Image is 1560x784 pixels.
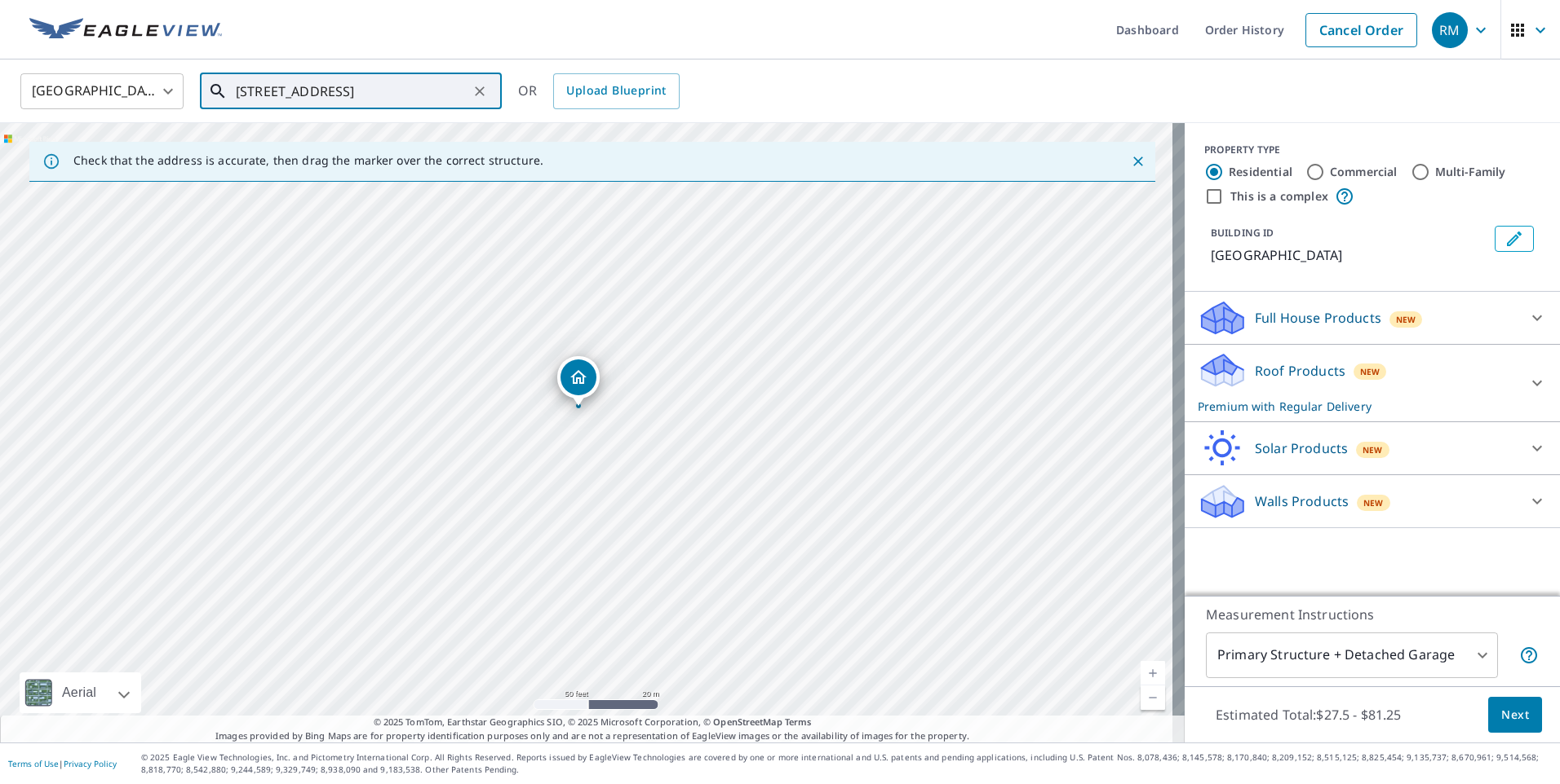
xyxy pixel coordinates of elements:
[713,716,782,728] a: OpenStreetMap
[64,758,117,769] a: Privacy Policy
[1198,351,1547,415] div: Roof ProductsNewPremium with Regular Delivery
[1435,164,1506,180] label: Multi-Family
[518,73,680,109] div: OR
[1203,697,1415,733] p: Estimated Total: $27.5 - $81.25
[1198,298,1547,337] div: Full House ProductsNew
[1211,226,1274,240] p: BUILDING ID
[374,716,812,729] span: © 2025 TomTom, Earthstar Geographics SIO, © 2025 Microsoft Corporation, ©
[1229,164,1292,180] label: Residential
[20,672,141,713] div: Aerial
[557,356,600,407] div: Dropped pin, building 1, Residential property, Parkdale Ave St Louis, MO 63105
[1230,188,1328,205] label: This is a complex
[1128,151,1149,172] button: Close
[1198,429,1547,468] div: Solar ProductsNew
[785,716,812,728] a: Terms
[468,80,491,103] button: Clear
[8,759,117,769] p: |
[566,81,666,101] span: Upload Blueprint
[1519,645,1539,665] span: Your report will include the primary structure and a detached garage if one exists.
[1255,361,1345,381] p: Roof Products
[1495,226,1534,252] button: Edit building 1
[1204,143,1540,157] div: PROPERTY TYPE
[1488,697,1542,733] button: Next
[1432,12,1468,48] div: RM
[553,73,679,109] a: Upload Blueprint
[236,68,468,114] input: Search by address or latitude-longitude
[1363,443,1383,456] span: New
[1198,482,1547,521] div: Walls ProductsNew
[29,18,222,42] img: EV Logo
[1330,164,1398,180] label: Commercial
[20,68,184,114] div: [GEOGRAPHIC_DATA]
[1305,13,1417,47] a: Cancel Order
[1198,398,1518,415] p: Premium with Regular Delivery
[1363,496,1384,509] span: New
[1501,705,1529,725] span: Next
[1396,313,1416,326] span: New
[8,758,59,769] a: Terms of Use
[1141,661,1165,685] a: Current Level 19, Zoom In
[73,153,543,168] p: Check that the address is accurate, then drag the marker over the correct structure.
[1211,245,1488,265] p: [GEOGRAPHIC_DATA]
[1255,491,1349,511] p: Walls Products
[1255,308,1381,328] p: Full House Products
[1206,632,1498,678] div: Primary Structure + Detached Garage
[141,751,1552,776] p: © 2025 Eagle View Technologies, Inc. and Pictometry International Corp. All Rights Reserved. Repo...
[57,672,101,713] div: Aerial
[1206,605,1539,624] p: Measurement Instructions
[1255,438,1348,458] p: Solar Products
[1360,365,1381,378] span: New
[1141,685,1165,710] a: Current Level 19, Zoom Out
